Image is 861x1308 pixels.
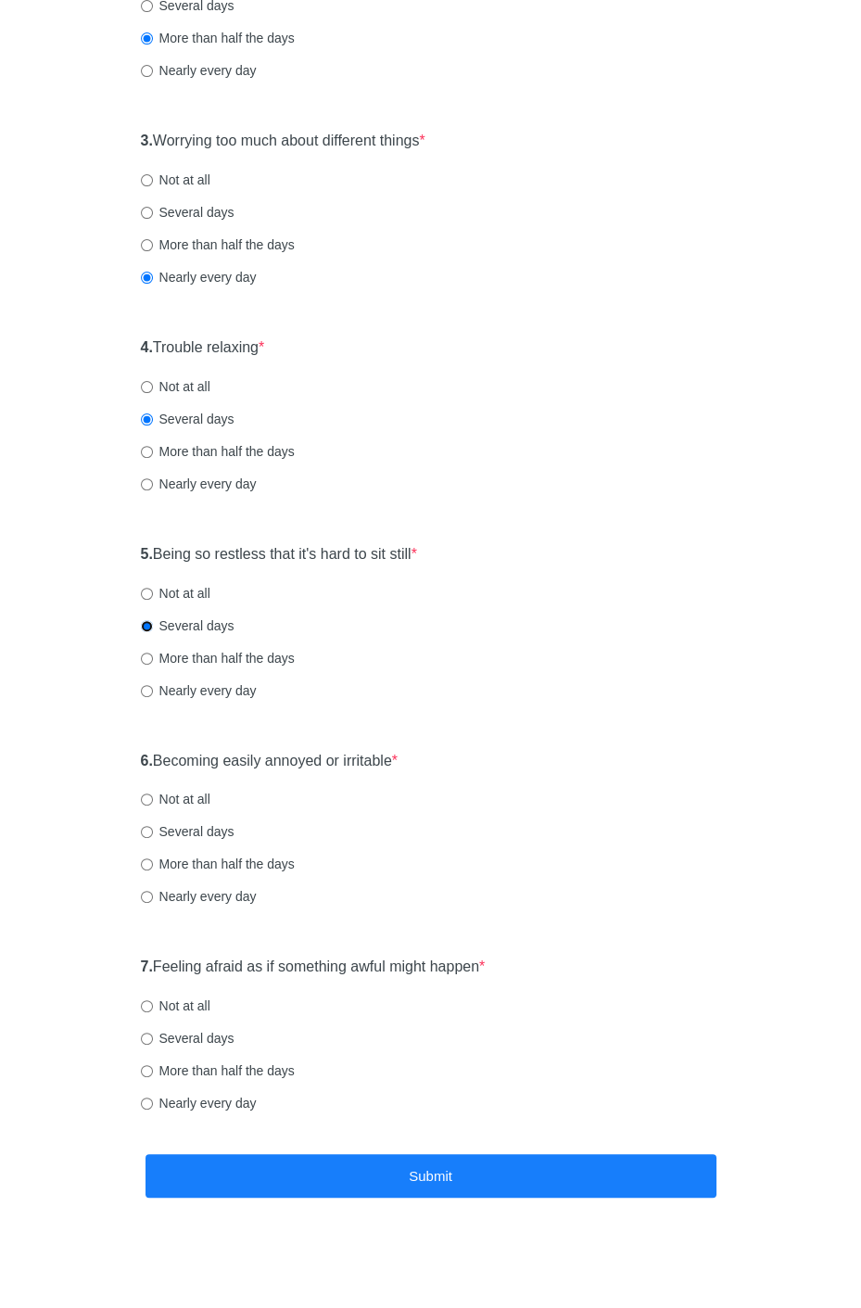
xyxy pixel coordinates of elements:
[141,207,153,219] input: Several days
[141,377,210,396] label: Not at all
[141,649,295,667] label: More than half the days
[141,1065,153,1077] input: More than half the days
[141,887,257,906] label: Nearly every day
[141,32,153,44] input: More than half the days
[141,790,210,808] label: Not at all
[141,546,153,562] strong: 5.
[141,753,153,768] strong: 6.
[141,1029,234,1048] label: Several days
[141,478,153,490] input: Nearly every day
[141,855,295,873] label: More than half the days
[141,29,295,47] label: More than half the days
[141,131,425,152] label: Worrying too much about different things
[141,616,234,635] label: Several days
[141,475,257,493] label: Nearly every day
[141,826,153,838] input: Several days
[141,381,153,393] input: Not at all
[141,268,257,286] label: Nearly every day
[141,442,295,461] label: More than half the days
[141,272,153,284] input: Nearly every day
[141,822,234,841] label: Several days
[141,653,153,665] input: More than half the days
[141,1033,153,1045] input: Several days
[141,1094,257,1112] label: Nearly every day
[141,584,210,603] label: Not at all
[141,203,234,222] label: Several days
[141,235,295,254] label: More than half the days
[141,413,153,425] input: Several days
[141,957,486,978] label: Feeling afraid as if something awful might happen
[141,410,234,428] label: Several days
[141,588,153,600] input: Not at all
[141,751,399,772] label: Becoming easily annoyed or irritable
[141,544,417,565] label: Being so restless that it's hard to sit still
[141,1098,153,1110] input: Nearly every day
[141,997,210,1015] label: Not at all
[146,1154,716,1198] button: Submit
[141,794,153,806] input: Not at all
[141,61,257,80] label: Nearly every day
[141,171,210,189] label: Not at all
[141,959,153,974] strong: 7.
[141,858,153,870] input: More than half the days
[141,337,265,359] label: Trouble relaxing
[141,239,153,251] input: More than half the days
[141,1061,295,1080] label: More than half the days
[141,339,153,355] strong: 4.
[141,891,153,903] input: Nearly every day
[141,133,153,148] strong: 3.
[141,1000,153,1012] input: Not at all
[141,681,257,700] label: Nearly every day
[141,620,153,632] input: Several days
[141,685,153,697] input: Nearly every day
[141,65,153,77] input: Nearly every day
[141,446,153,458] input: More than half the days
[141,174,153,186] input: Not at all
